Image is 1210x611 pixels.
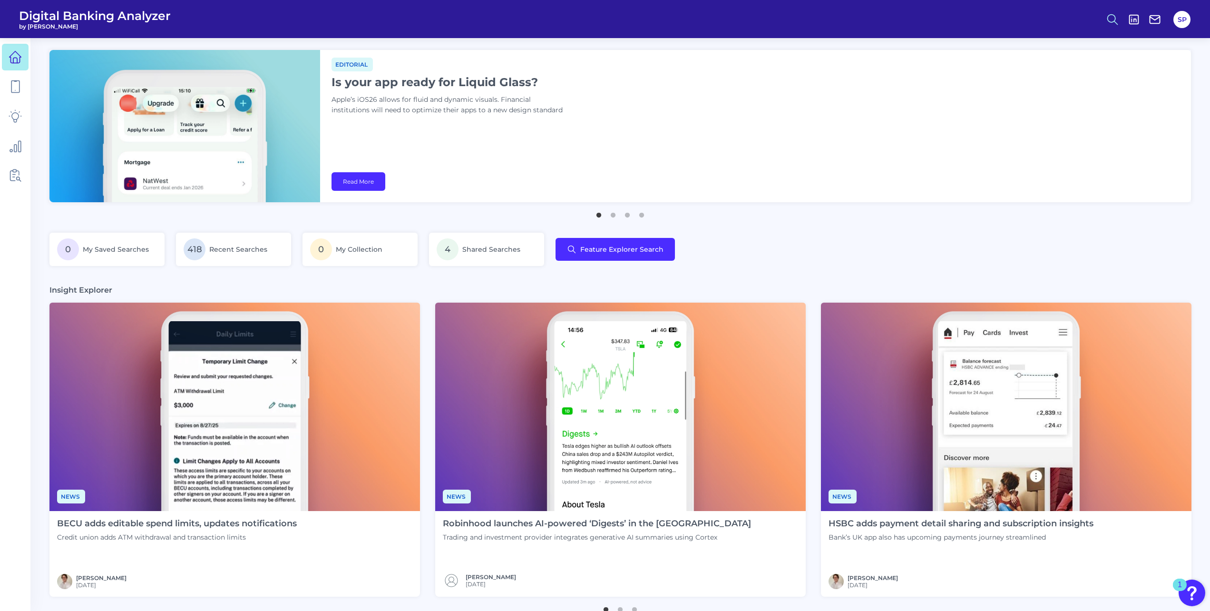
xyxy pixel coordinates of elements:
span: Shared Searches [462,245,520,254]
span: My Saved Searches [83,245,149,254]
span: 0 [57,238,79,260]
a: 0My Saved Searches [49,233,165,266]
span: News [57,490,85,503]
img: News - Phone.png [821,303,1191,511]
h3: Insight Explorer [49,285,112,295]
a: 0My Collection [302,233,418,266]
p: Credit union adds ATM withdrawal and transaction limits [57,533,297,542]
a: News [829,492,857,501]
button: 3 [623,208,632,217]
span: News [443,490,471,503]
span: 0 [310,238,332,260]
img: News - Phone (1).png [435,303,806,511]
span: Editorial [332,58,373,71]
span: [DATE] [76,581,127,589]
a: 4Shared Searches [429,233,544,266]
p: Bank’s UK app also has upcoming payments journey streamlined [829,533,1093,542]
a: Editorial [332,59,373,69]
button: Open Resource Center, 1 new notification [1179,580,1205,606]
h1: Is your app ready for Liquid Glass? [332,75,569,89]
button: 4 [637,208,646,217]
button: SP [1173,11,1190,28]
a: [PERSON_NAME] [466,573,516,581]
h4: BECU adds editable spend limits, updates notifications [57,519,297,529]
span: News [829,490,857,503]
span: 4 [437,238,459,260]
span: 418 [184,238,205,260]
a: News [57,492,85,501]
span: [DATE] [848,581,898,589]
button: Feature Explorer Search [556,238,675,261]
img: MIchael McCaw [57,574,72,589]
a: [PERSON_NAME] [76,574,127,581]
img: bannerImg [49,50,320,202]
span: My Collection [336,245,382,254]
div: 1 [1178,585,1182,597]
span: Feature Explorer Search [580,246,664,253]
a: Read More [332,172,385,191]
button: 2 [608,208,618,217]
h4: Robinhood launches AI-powered ‘Digests’ in the [GEOGRAPHIC_DATA] [443,519,751,529]
span: by [PERSON_NAME] [19,23,171,30]
img: News - Phone (2).png [49,303,420,511]
p: Trading and investment provider integrates generative AI summaries using Cortex [443,533,751,542]
img: MIchael McCaw [829,574,844,589]
span: Recent Searches [209,245,267,254]
span: [DATE] [466,581,516,588]
a: News [443,492,471,501]
h4: HSBC adds payment detail sharing and subscription insights [829,519,1093,529]
a: [PERSON_NAME] [848,574,898,581]
p: Apple’s iOS26 allows for fluid and dynamic visuals. Financial institutions will need to optimize ... [332,95,569,116]
a: 418Recent Searches [176,233,291,266]
span: Digital Banking Analyzer [19,9,171,23]
button: 1 [594,208,604,217]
